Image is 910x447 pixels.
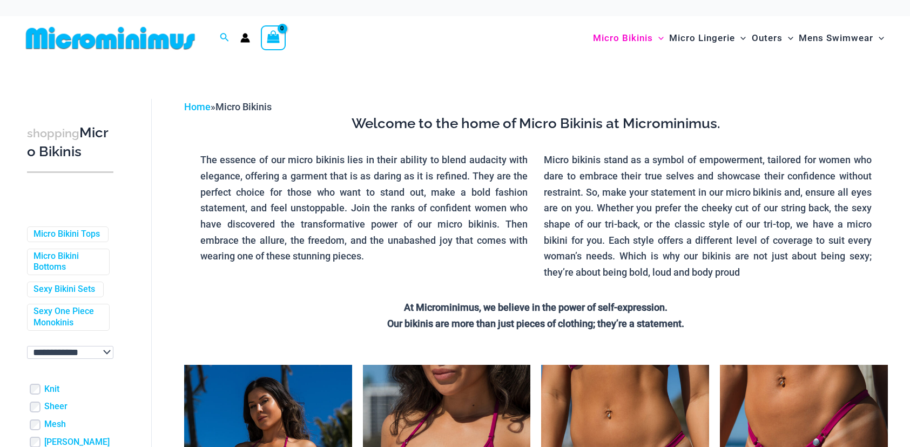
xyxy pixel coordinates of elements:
a: Sexy One Piece Monokinis [33,306,101,329]
span: shopping [27,126,79,140]
img: MM SHOP LOGO FLAT [22,26,199,50]
a: OutersMenu ToggleMenu Toggle [749,22,796,55]
select: wpc-taxonomy-pa_color-745982 [27,346,113,359]
p: Micro bikinis stand as a symbol of empowerment, tailored for women who dare to embrace their true... [544,152,872,281]
a: Search icon link [220,31,230,45]
nav: Site Navigation [589,20,888,56]
strong: Our bikinis are more than just pieces of clothing; they’re a statement. [387,318,684,329]
span: Micro Bikinis [215,101,272,112]
span: Micro Bikinis [593,24,653,52]
a: Sheer [44,401,68,412]
a: Sexy Bikini Sets [33,284,95,295]
span: Menu Toggle [735,24,746,52]
a: Knit [44,384,59,395]
a: Mesh [44,419,66,430]
span: Micro Lingerie [669,24,735,52]
p: The essence of our micro bikinis lies in their ability to blend audacity with elegance, offering ... [200,152,528,264]
a: Account icon link [240,33,250,43]
span: Menu Toggle [873,24,884,52]
strong: At Microminimus, we believe in the power of self-expression. [404,302,668,313]
a: Micro BikinisMenu ToggleMenu Toggle [590,22,666,55]
a: Micro Bikini Bottoms [33,251,101,273]
span: Mens Swimwear [799,24,873,52]
span: » [184,101,272,112]
a: Home [184,101,211,112]
h3: Micro Bikinis [27,124,113,161]
span: Menu Toggle [653,24,664,52]
a: View Shopping Cart, empty [261,25,286,50]
span: Outers [752,24,783,52]
a: Micro LingerieMenu ToggleMenu Toggle [666,22,749,55]
span: Menu Toggle [783,24,793,52]
h3: Welcome to the home of Micro Bikinis at Microminimus. [192,115,880,133]
a: Micro Bikini Tops [33,229,100,240]
a: Mens SwimwearMenu ToggleMenu Toggle [796,22,887,55]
